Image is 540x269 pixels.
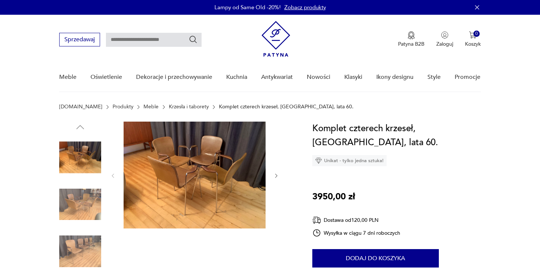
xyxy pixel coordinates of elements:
p: Patyna B2B [398,41,424,48]
a: Dekoracje i przechowywanie [136,63,212,91]
a: Ikona medaluPatyna B2B [398,31,424,48]
a: Meble [143,104,159,110]
p: Koszyk [465,41,481,48]
div: Wysyłka w ciągu 7 dni roboczych [312,228,401,237]
p: Zaloguj [436,41,453,48]
h1: Komplet czterech krzeseł, [GEOGRAPHIC_DATA], lata 60. [312,122,481,150]
div: 0 [473,31,480,37]
a: Promocje [455,63,480,91]
a: Meble [59,63,77,91]
a: Produkty [113,104,134,110]
a: Nowości [307,63,330,91]
button: 0Koszyk [465,31,481,48]
p: 3950,00 zł [312,190,355,204]
button: Sprzedawaj [59,33,100,46]
img: Patyna - sklep z meblami i dekoracjami vintage [262,21,290,57]
img: Ikona dostawy [312,216,321,225]
p: Lampy od Same Old -20%! [214,4,281,11]
a: Kuchnia [226,63,247,91]
img: Ikonka użytkownika [441,31,448,39]
div: Unikat - tylko jedna sztuka! [312,155,387,166]
a: Sprzedawaj [59,38,100,43]
a: Ikony designu [376,63,413,91]
button: Zaloguj [436,31,453,48]
a: Oświetlenie [90,63,122,91]
img: Zdjęcie produktu Komplet czterech krzeseł, Włochy, lata 60. [124,122,266,228]
button: Dodaj do koszyka [312,249,439,268]
a: [DOMAIN_NAME] [59,104,102,110]
a: Style [427,63,441,91]
p: Komplet czterech krzeseł, [GEOGRAPHIC_DATA], lata 60. [219,104,354,110]
img: Ikona koszyka [469,31,476,39]
button: Szukaj [189,35,198,44]
img: Ikona diamentu [315,157,322,164]
img: Zdjęcie produktu Komplet czterech krzeseł, Włochy, lata 60. [59,184,101,226]
a: Krzesła i taborety [169,104,209,110]
img: Zdjęcie produktu Komplet czterech krzeseł, Włochy, lata 60. [59,136,101,178]
div: Dostawa od 120,00 PLN [312,216,401,225]
button: Patyna B2B [398,31,424,48]
a: Klasyki [344,63,362,91]
a: Antykwariat [261,63,293,91]
img: Ikona medalu [408,31,415,39]
a: Zobacz produkty [284,4,326,11]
